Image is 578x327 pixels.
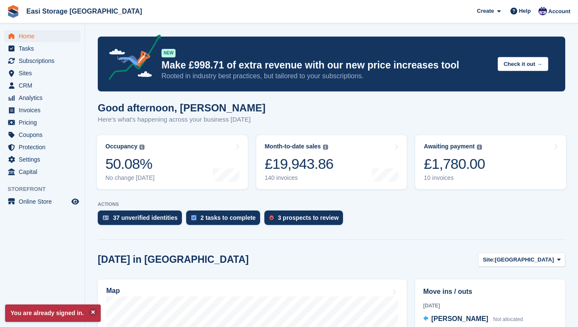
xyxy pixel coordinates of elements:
[424,174,485,182] div: 10 invoices
[19,43,70,54] span: Tasks
[105,155,155,173] div: 50.08%
[431,315,488,322] span: [PERSON_NAME]
[548,7,570,16] span: Account
[5,304,101,322] p: You are already signed in.
[105,174,155,182] div: No change [DATE]
[477,145,482,150] img: icon-info-grey-7440780725fd019a000dd9b08b2336e03edf1995a4989e88bcd33f0948082b44.svg
[493,316,523,322] span: Not allocated
[19,129,70,141] span: Coupons
[4,92,80,104] a: menu
[19,67,70,79] span: Sites
[4,129,80,141] a: menu
[98,115,266,125] p: Here's what's happening across your business [DATE]
[265,174,334,182] div: 140 invoices
[265,155,334,173] div: £19,943.86
[19,104,70,116] span: Invoices
[4,104,80,116] a: menu
[19,92,70,104] span: Analytics
[477,7,494,15] span: Create
[4,196,80,208] a: menu
[19,30,70,42] span: Home
[415,135,566,189] a: Awaiting payment £1,780.00 10 invoices
[4,141,80,153] a: menu
[323,145,328,150] img: icon-info-grey-7440780725fd019a000dd9b08b2336e03edf1995a4989e88bcd33f0948082b44.svg
[98,102,266,114] h1: Good afternoon, [PERSON_NAME]
[4,154,80,165] a: menu
[23,4,145,18] a: Easi Storage [GEOGRAPHIC_DATA]
[105,143,137,150] div: Occupancy
[19,141,70,153] span: Protection
[4,166,80,178] a: menu
[102,34,161,83] img: price-adjustments-announcement-icon-8257ccfd72463d97f412b2fc003d46551f7dbcb40ab6d574587a9cd5c0d94...
[19,80,70,91] span: CRM
[265,143,321,150] div: Month-to-date sales
[269,215,274,220] img: prospect-51fa495bee0391a8d652442698ab0144808aea92771e9ea1ae160a38d050c398.svg
[495,256,554,264] span: [GEOGRAPHIC_DATA]
[103,215,109,220] img: verify_identity-adf6edd0f0f0b5bbfe63781bf79b02c33cf7c696d77639b501bdc392416b5a36.svg
[113,214,178,221] div: 37 unverified identities
[4,43,80,54] a: menu
[4,80,80,91] a: menu
[139,145,144,150] img: icon-info-grey-7440780725fd019a000dd9b08b2336e03edf1995a4989e88bcd33f0948082b44.svg
[423,287,557,297] h2: Move ins / outs
[423,302,557,310] div: [DATE]
[498,57,548,71] button: Check it out →
[264,210,347,229] a: 3 prospects to review
[4,117,80,128] a: menu
[19,166,70,178] span: Capital
[161,71,491,81] p: Rooted in industry best practices, but tailored to your subscriptions.
[256,135,407,189] a: Month-to-date sales £19,943.86 140 invoices
[4,55,80,67] a: menu
[106,287,120,295] h2: Map
[98,254,249,265] h2: [DATE] in [GEOGRAPHIC_DATA]
[201,214,256,221] div: 2 tasks to complete
[8,185,85,193] span: Storefront
[19,196,70,208] span: Online Store
[423,314,523,325] a: [PERSON_NAME] Not allocated
[191,215,196,220] img: task-75834270c22a3079a89374b754ae025e5fb1db73e45f91037f5363f120a921f8.svg
[19,55,70,67] span: Subscriptions
[19,117,70,128] span: Pricing
[424,155,485,173] div: £1,780.00
[98,210,186,229] a: 37 unverified identities
[98,202,565,207] p: ACTIONS
[478,253,565,267] button: Site: [GEOGRAPHIC_DATA]
[538,7,547,15] img: Steven Cusick
[519,7,531,15] span: Help
[424,143,475,150] div: Awaiting payment
[186,210,264,229] a: 2 tasks to complete
[161,49,176,57] div: NEW
[70,196,80,207] a: Preview store
[278,214,339,221] div: 3 prospects to review
[4,30,80,42] a: menu
[161,59,491,71] p: Make £998.71 of extra revenue with our new price increases tool
[97,135,248,189] a: Occupancy 50.08% No change [DATE]
[7,5,20,18] img: stora-icon-8386f47178a22dfd0bd8f6a31ec36ba5ce8667c1dd55bd0f319d3a0aa187defe.svg
[4,67,80,79] a: menu
[483,256,495,264] span: Site:
[19,154,70,165] span: Settings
